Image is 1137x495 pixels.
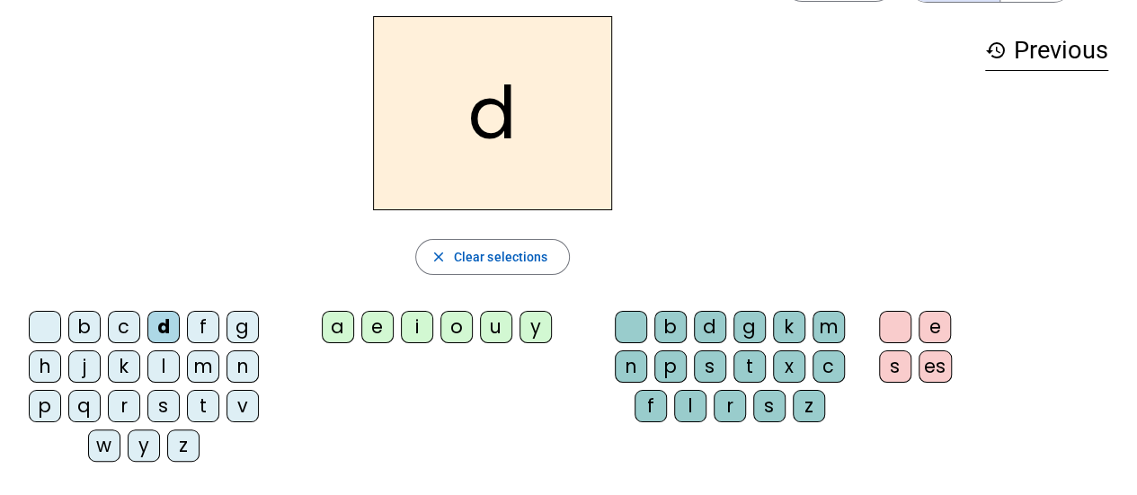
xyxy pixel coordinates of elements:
h3: Previous [985,31,1108,71]
div: n [615,350,647,383]
div: i [401,311,433,343]
div: o [440,311,473,343]
div: t [187,390,219,422]
div: b [68,311,101,343]
div: r [714,390,746,422]
div: j [68,350,101,383]
div: s [694,350,726,383]
div: e [919,311,951,343]
div: v [227,390,259,422]
div: y [128,429,160,462]
div: c [108,311,140,343]
span: Clear selections [454,246,548,268]
div: s [147,390,180,422]
div: d [694,311,726,343]
button: Clear selections [415,239,571,275]
div: k [773,311,805,343]
div: f [635,390,667,422]
div: f [187,311,219,343]
mat-icon: close [431,249,447,265]
div: m [187,350,219,383]
div: k [108,350,140,383]
mat-icon: history [985,40,1007,61]
div: e [361,311,394,343]
div: p [654,350,687,383]
div: r [108,390,140,422]
div: w [88,429,120,462]
h2: d [373,16,612,210]
div: x [773,350,805,383]
div: q [68,390,101,422]
div: t [733,350,766,383]
div: s [879,350,911,383]
div: z [793,390,825,422]
div: l [147,350,180,383]
div: p [29,390,61,422]
div: l [674,390,706,422]
div: d [147,311,180,343]
div: es [919,350,952,383]
div: g [733,311,766,343]
div: m [813,311,845,343]
div: n [227,350,259,383]
div: b [654,311,687,343]
div: a [322,311,354,343]
div: c [813,350,845,383]
div: u [480,311,512,343]
div: z [167,429,200,462]
div: y [520,311,552,343]
div: g [227,311,259,343]
div: s [753,390,786,422]
div: h [29,350,61,383]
